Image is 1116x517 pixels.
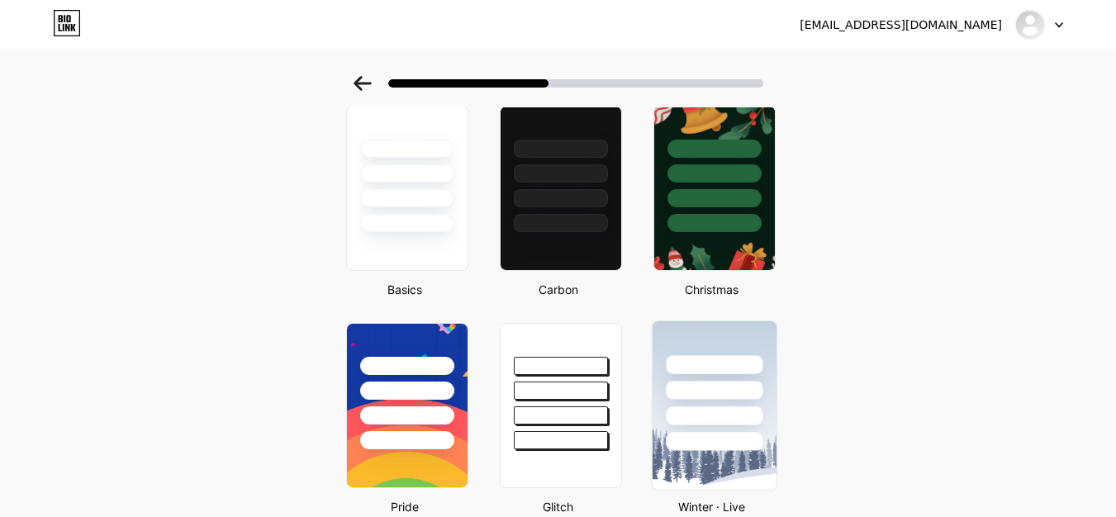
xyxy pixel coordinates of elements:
[800,17,1002,34] div: [EMAIL_ADDRESS][DOMAIN_NAME]
[1014,9,1046,40] img: indore movers
[341,498,468,515] div: Pride
[652,321,776,490] img: snowy.png
[648,498,776,515] div: Winter · Live
[495,498,622,515] div: Glitch
[495,281,622,298] div: Carbon
[341,281,468,298] div: Basics
[648,281,776,298] div: Christmas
